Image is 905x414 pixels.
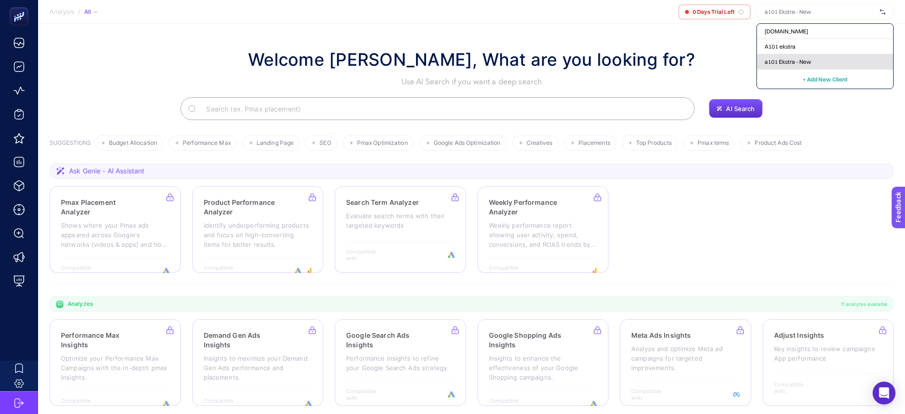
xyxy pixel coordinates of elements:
span: Pmax terms [697,140,729,147]
span: Pmax Optimization [357,140,408,147]
a: Performance Max InsightsOptimize your Performance Max Campaigns with the in-depth pmax insights.C... [50,319,181,406]
a: Demand Gen Ads InsightsInsights to maximize your Demand Gen Ads performance and placements.Compat... [192,319,324,406]
h1: Welcome [PERSON_NAME], What are you looking for? [248,47,695,72]
span: Budget Allocation [109,140,157,147]
a: Meta Ads InsightsAnalyze and optimize Meta ad campaigns for targeted improvements.Compatible with: [620,319,751,406]
input: a101 Ekstra - New [765,8,876,16]
button: + Add New Client [803,73,847,85]
p: Use AI Search if you want a deep search [248,76,695,88]
span: Performance Max [183,140,231,147]
button: AI Search [709,99,762,118]
span: AI Search [726,105,755,112]
span: [DOMAIN_NAME] [765,28,808,35]
a: Product Performance AnalyzerIdentify underperforming products and focus on high-converting items ... [192,186,324,273]
span: Feedback [6,3,36,10]
span: SEO [319,140,331,147]
span: / [78,8,80,15]
span: 11 analyzes available [841,300,887,308]
div: All [84,8,98,16]
a: Search Term AnalyzerEvaluate search terms with their targeted keywordsCompatible with: [335,186,466,273]
span: Placements [578,140,610,147]
img: svg%3e [880,7,885,17]
span: Landing Page [257,140,294,147]
a: Weekly Performance AnalyzerWeekly performance report showing user activity, spend, conversions, a... [477,186,609,273]
span: + Add New Client [803,76,847,83]
input: Search [199,95,687,122]
span: Top Products [636,140,672,147]
a: Google Search Ads InsightsPerformance insights to refine your Google Search Ads strategy.Compatib... [335,319,466,406]
a: Adjust InsightsKey insights to review campaigns App performanceCompatible with: [763,319,894,406]
span: a101 Ekstra - New [765,58,811,66]
span: Analyzes [68,300,93,308]
span: Product Ads Cost [755,140,802,147]
span: Ask Genie - AI Assistant [69,166,144,176]
span: 0 Days Trial Left [693,8,735,16]
span: Google Ads Optimization [434,140,501,147]
span: A101 ekstra [765,43,796,50]
a: Google Shopping Ads InsightsInsights to enhance the effectiveness of your Google Shopping campaig... [477,319,609,406]
h3: SUGGESTIONS [50,139,91,151]
span: Creatives [527,140,553,147]
span: Analysis [50,8,74,16]
div: Open Intercom Messenger [873,382,895,404]
a: Pmax Placement AnalyzerShows where your Pmax ads appeared across Google's networks (videos & apps... [50,186,181,273]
